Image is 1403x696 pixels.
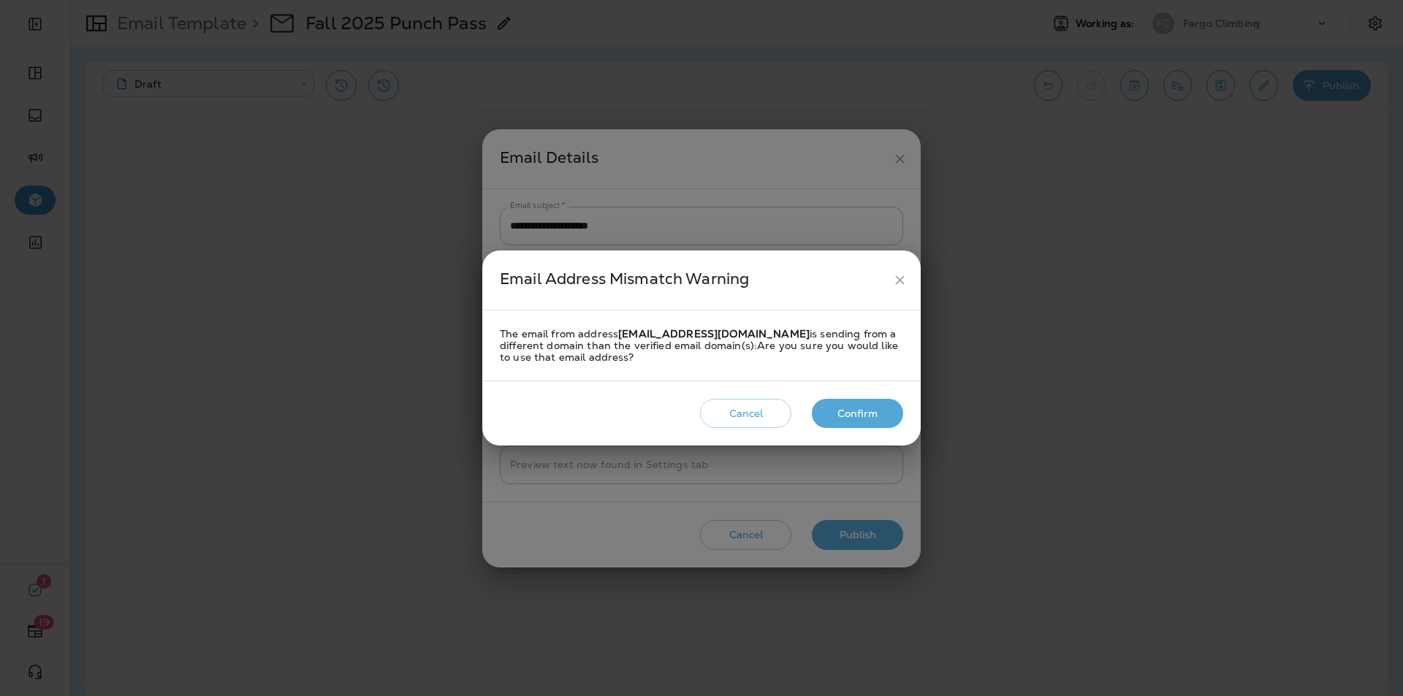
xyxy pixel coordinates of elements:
button: Cancel [700,399,791,429]
div: The email from address is sending from a different domain than the verified email domain(s): Are ... [500,328,903,363]
button: close [886,267,913,294]
div: Email Address Mismatch Warning [500,267,886,294]
button: Confirm [812,399,903,429]
strong: [EMAIL_ADDRESS][DOMAIN_NAME] [618,327,810,340]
